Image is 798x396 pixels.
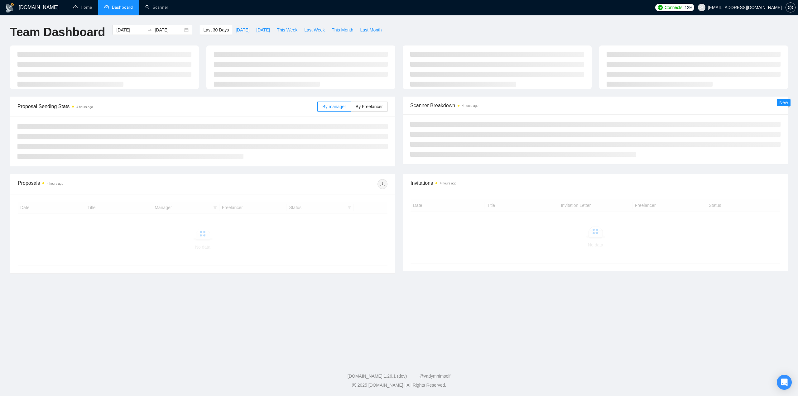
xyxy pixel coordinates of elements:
[410,102,781,109] span: Scanner Breakdown
[232,25,253,35] button: [DATE]
[301,25,328,35] button: Last Week
[357,25,385,35] button: Last Month
[699,5,704,10] span: user
[73,5,92,10] a: homeHome
[116,26,145,33] input: Start date
[203,26,229,33] span: Last 30 Days
[17,103,317,110] span: Proposal Sending Stats
[76,105,93,109] time: 4 hours ago
[786,5,796,10] a: setting
[786,5,795,10] span: setting
[419,374,450,379] a: @vadymhimself
[5,3,15,13] img: logo
[440,182,456,185] time: 4 hours ago
[155,26,183,33] input: End date
[658,5,663,10] img: upwork-logo.png
[348,374,407,379] a: [DOMAIN_NAME] 1.26.1 (dev)
[104,5,109,9] span: dashboard
[200,25,232,35] button: Last 30 Days
[112,5,133,10] span: Dashboard
[779,100,788,105] span: New
[352,383,356,387] span: copyright
[273,25,301,35] button: This Week
[47,182,63,185] time: 4 hours ago
[685,4,691,11] span: 129
[5,382,793,389] div: 2025 [DOMAIN_NAME] | All Rights Reserved.
[253,25,273,35] button: [DATE]
[462,104,478,107] time: 4 hours ago
[10,25,105,40] h1: Team Dashboard
[277,26,297,33] span: This Week
[145,5,168,10] a: searchScanner
[356,104,383,109] span: By Freelancer
[304,26,325,33] span: Last Week
[256,26,270,33] span: [DATE]
[328,25,357,35] button: This Month
[332,26,353,33] span: This Month
[147,27,152,32] span: to
[147,27,152,32] span: swap-right
[411,179,780,187] span: Invitations
[236,26,249,33] span: [DATE]
[322,104,346,109] span: By manager
[777,375,792,390] div: Open Intercom Messenger
[665,4,683,11] span: Connects:
[360,26,382,33] span: Last Month
[18,179,203,189] div: Proposals
[786,2,796,12] button: setting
